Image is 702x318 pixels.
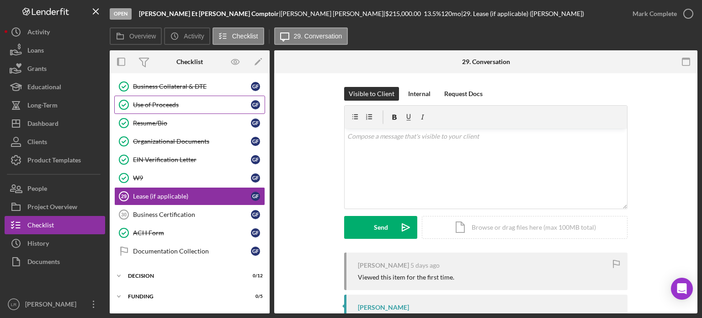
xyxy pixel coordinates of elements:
div: 13.5 % [424,10,441,17]
button: Project Overview [5,198,105,216]
div: Decision [128,273,240,279]
button: Dashboard [5,114,105,133]
div: Send [374,216,388,239]
button: Loans [5,41,105,59]
div: | [139,10,281,17]
button: People [5,179,105,198]
div: Project Overview [27,198,77,218]
div: Loans [27,41,44,62]
a: 30Business CertificationGF [114,205,265,224]
button: Checklist [213,27,264,45]
div: G F [251,119,260,128]
a: Use of ProceedsGF [114,96,265,114]
div: Business Collateral & DTE [133,83,251,90]
tspan: 30 [121,212,127,217]
div: Documents [27,253,60,273]
div: Open [110,8,132,20]
div: Grants [27,59,47,80]
a: W9GF [114,169,265,187]
div: Viewed this item for the first time. [358,274,454,281]
label: Checklist [232,32,258,40]
div: Resume/Bio [133,119,251,127]
div: [PERSON_NAME] [PERSON_NAME] | [281,10,385,17]
button: Long-Term [5,96,105,114]
div: G F [251,137,260,146]
div: G F [251,228,260,237]
div: EIN Verification Letter [133,156,251,163]
div: G F [251,173,260,183]
div: 120 mo [441,10,461,17]
div: W9 [133,174,251,182]
div: Clients [27,133,47,153]
a: Resume/BioGF [114,114,265,132]
div: G F [251,247,260,256]
div: 0 / 5 [246,294,263,299]
button: Clients [5,133,105,151]
div: Funding [128,294,240,299]
button: Visible to Client [344,87,399,101]
div: ACH Form [133,229,251,237]
button: Product Templates [5,151,105,169]
text: LR [11,302,16,307]
div: Visible to Client [349,87,394,101]
div: | 29. Lease (if applicable) ([PERSON_NAME]) [461,10,584,17]
div: $215,000.00 [385,10,424,17]
time: 2025-08-24 14:14 [410,262,440,269]
div: G F [251,210,260,219]
tspan: 29 [121,194,127,199]
a: Organizational DocumentsGF [114,132,265,151]
div: G F [251,192,260,201]
div: Lease (if applicable) [133,193,251,200]
button: Educational [5,78,105,96]
div: 0 / 12 [246,273,263,279]
button: Activity [5,23,105,41]
button: LR[PERSON_NAME] [5,295,105,313]
div: Request Docs [444,87,483,101]
button: Checklist [5,216,105,234]
div: Activity [27,23,50,43]
label: 29. Conversation [294,32,342,40]
a: History [5,234,105,253]
div: Organizational Documents [133,138,251,145]
button: Documents [5,253,105,271]
button: Request Docs [440,87,487,101]
div: Product Templates [27,151,81,172]
button: Grants [5,59,105,78]
button: 29. Conversation [274,27,348,45]
div: Educational [27,78,61,98]
button: Mark Complete [623,5,697,23]
button: Internal [404,87,435,101]
b: [PERSON_NAME] Et [PERSON_NAME] Comptoir [139,10,279,17]
div: G F [251,82,260,91]
label: Activity [184,32,204,40]
div: People [27,179,47,200]
div: G F [251,100,260,109]
a: ACH FormGF [114,224,265,242]
div: [PERSON_NAME] [23,295,82,316]
a: 29Lease (if applicable)GF [114,187,265,205]
div: Mark Complete [633,5,677,23]
label: Overview [129,32,156,40]
div: [PERSON_NAME] [358,304,409,311]
button: Activity [164,27,210,45]
a: Business Collateral & DTEGF [114,77,265,96]
a: Documentation CollectionGF [114,242,265,260]
div: G F [251,155,260,164]
button: Overview [110,27,162,45]
div: [PERSON_NAME] [358,262,409,269]
div: Internal [408,87,431,101]
div: Business Certification [133,211,251,218]
div: 29. Conversation [462,58,510,65]
div: Documentation Collection [133,248,251,255]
